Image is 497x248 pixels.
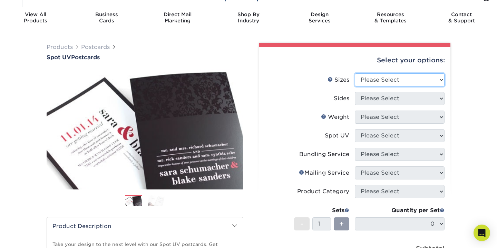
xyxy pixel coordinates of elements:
div: Bundling Service [299,150,349,158]
h1: Postcards [47,54,243,61]
span: Contact [426,11,497,18]
span: + [339,219,344,229]
div: & Templates [355,11,426,24]
a: BusinessCards [71,7,142,29]
span: Resources [355,11,426,18]
div: Select your options: [265,47,445,73]
div: Weight [321,113,349,121]
div: Product Category [297,187,349,196]
a: Contact& Support [426,7,497,29]
span: - [300,219,303,229]
div: Sets [294,206,349,215]
span: Business [71,11,142,18]
img: Postcards 01 [125,195,142,207]
div: Quantity per Set [355,206,445,215]
a: Postcards [81,44,110,50]
a: DesignServices [284,7,355,29]
div: Mailing Service [299,169,349,177]
a: Spot UVPostcards [47,54,243,61]
div: Industry [213,11,284,24]
div: Sizes [328,76,349,84]
img: Postcards 02 [148,195,165,207]
h2: Product Description [47,217,243,235]
a: Shop ByIndustry [213,7,284,29]
div: Cards [71,11,142,24]
img: Spot UV 01 [47,61,243,197]
span: Design [284,11,355,18]
span: Direct Mail [142,11,213,18]
div: Sides [334,94,349,103]
div: & Support [426,11,497,24]
div: Spot UV [325,132,349,140]
a: Resources& Templates [355,7,426,29]
span: Shop By [213,11,284,18]
div: Services [284,11,355,24]
span: Spot UV [47,54,71,61]
div: Open Intercom Messenger [474,225,490,241]
a: Direct MailMarketing [142,7,213,29]
a: Products [47,44,73,50]
div: Marketing [142,11,213,24]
